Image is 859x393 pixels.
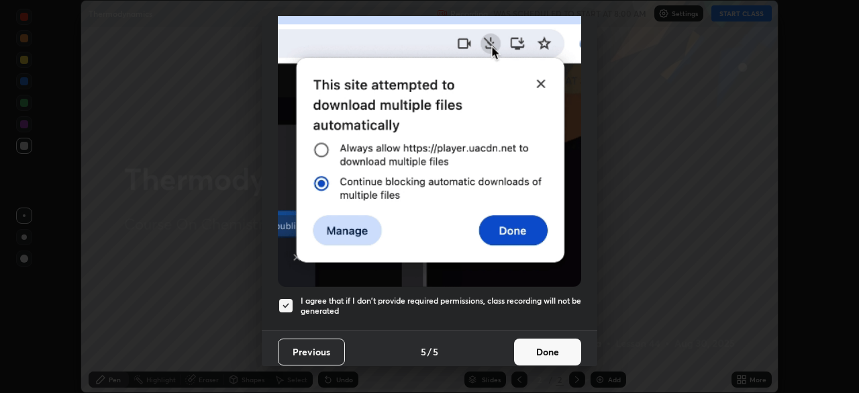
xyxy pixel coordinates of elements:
button: Done [514,339,581,365]
h4: / [427,345,432,359]
button: Previous [278,339,345,365]
h4: 5 [421,345,426,359]
h4: 5 [433,345,438,359]
h5: I agree that if I don't provide required permissions, class recording will not be generated [301,296,581,316]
